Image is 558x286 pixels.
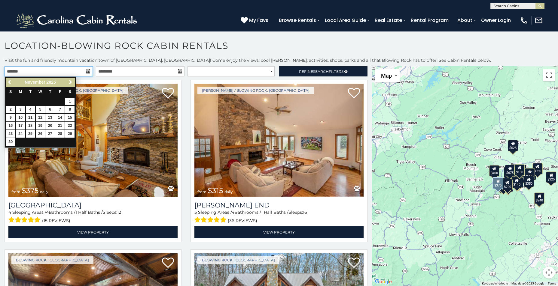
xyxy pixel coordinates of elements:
span: My Favs [249,16,268,24]
span: 4 [46,210,49,215]
a: 28 [55,130,65,138]
a: 4 [26,106,35,113]
a: 18 [26,122,35,130]
span: Previous [8,80,12,85]
a: [PERSON_NAME] End [194,201,364,209]
a: Browse Rentals [276,15,319,25]
a: View Property [8,226,178,238]
span: November [25,80,45,85]
span: Map [381,73,392,79]
a: 11 [26,114,35,121]
a: Add to favorites [162,257,174,270]
a: 2 [6,106,15,113]
a: 24 [16,130,25,138]
div: $150 [514,164,525,176]
a: Mountain Song Lodge from $375 daily [8,84,178,197]
button: Toggle fullscreen view [543,69,555,81]
span: Thursday [49,90,51,94]
img: White-1-2.png [15,11,140,29]
span: from [11,189,20,194]
div: $315 [504,167,514,178]
a: 23 [6,130,15,138]
a: Add to favorites [162,87,174,100]
img: phone-regular-white.png [520,16,528,25]
a: 1 [65,98,75,105]
a: [GEOGRAPHIC_DATA] [8,201,178,209]
a: 13 [45,114,55,121]
a: Moss End from $315 daily [194,84,364,197]
span: 16 [303,210,307,215]
span: Monday [19,90,22,94]
div: $375 [492,177,503,189]
div: $140 [512,177,522,188]
div: Sleeping Areas / Bathrooms / Sleeps: [194,209,364,225]
span: 4 [8,210,11,215]
a: 19 [36,122,45,130]
span: Wednesday [38,90,42,94]
a: 30 [6,138,15,146]
a: 25 [26,130,35,138]
a: 7 [55,106,65,113]
a: Open this area in Google Maps (opens a new window) [374,278,393,286]
a: 27 [45,130,55,138]
span: $375 [22,186,39,195]
a: Previous [6,79,14,86]
a: 12 [36,114,45,121]
div: Sleeping Areas / Bathrooms / Sleeps: [8,209,178,225]
a: Add to favorites [348,257,360,270]
div: $350 [524,176,534,187]
a: Real Estate [372,15,405,25]
a: View Property [194,226,364,238]
a: 14 [55,114,65,121]
a: 10 [16,114,25,121]
a: About [454,15,475,25]
div: $675 [505,165,515,176]
span: 12 [117,210,121,215]
span: Next [68,80,73,85]
a: Blowing Rock, [GEOGRAPHIC_DATA] [197,256,279,264]
span: Refine Filters [299,69,343,74]
span: Map data ©2025 Google [511,282,544,285]
a: 22 [65,122,75,130]
a: [PERSON_NAME] / Blowing Rock, [GEOGRAPHIC_DATA] [197,87,314,94]
span: 2025 [47,80,56,85]
img: Moss End [194,84,364,197]
a: Local Area Guide [322,15,369,25]
button: Map camera controls [543,267,555,279]
a: 21 [55,122,65,130]
span: Sunday [9,90,12,94]
div: $226 [525,168,535,180]
a: 26 [36,130,45,138]
a: 20 [45,122,55,130]
div: $400 [489,165,499,177]
span: $315 [208,186,223,195]
a: 16 [6,122,15,130]
a: Add to favorites [348,87,360,100]
div: $240 [535,192,545,204]
div: $220 [502,179,513,190]
a: Blowing Rock, [GEOGRAPHIC_DATA] [11,256,93,264]
span: (36 reviews) [228,217,257,225]
a: Terms (opens in new tab) [548,282,556,285]
span: 1 Half Baths / [261,210,288,215]
span: from [197,189,206,194]
div: $525 [508,140,518,151]
a: 9 [6,114,15,121]
img: Google [374,278,393,286]
span: daily [224,189,233,194]
span: 5 [194,210,197,215]
a: 5 [36,106,45,113]
a: Next [67,79,74,86]
span: 4 [232,210,234,215]
a: 6 [45,106,55,113]
div: $930 [532,163,543,174]
span: Saturday [69,90,71,94]
button: Keyboard shortcuts [482,282,508,286]
a: 3 [16,106,25,113]
h3: Moss End [194,201,364,209]
button: Change map style [375,69,400,82]
span: Tuesday [29,90,32,94]
span: Friday [59,90,61,94]
a: RefineSearchFilters [279,66,367,76]
span: daily [40,189,48,194]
